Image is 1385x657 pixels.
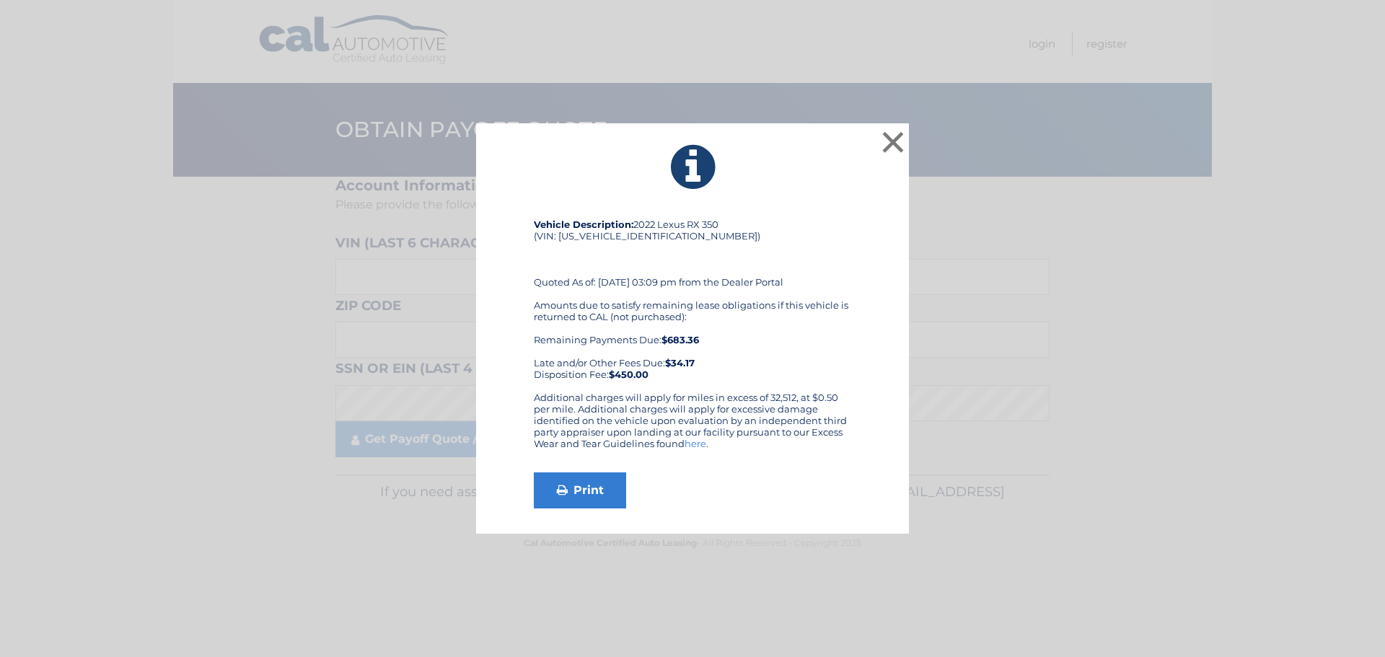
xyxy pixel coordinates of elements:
strong: $450.00 [609,369,648,380]
div: Additional charges will apply for miles in excess of 32,512, at $0.50 per mile. Additional charge... [534,392,851,461]
div: 2022 Lexus RX 350 (VIN: [US_VEHICLE_IDENTIFICATION_NUMBER]) Quoted As of: [DATE] 03:09 pm from th... [534,219,851,392]
strong: Vehicle Description: [534,219,633,230]
a: here [685,438,706,449]
b: $683.36 [661,334,699,345]
a: Print [534,472,626,508]
div: Amounts due to satisfy remaining lease obligations if this vehicle is returned to CAL (not purcha... [534,299,851,380]
b: $34.17 [665,357,695,369]
button: × [879,128,907,156]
